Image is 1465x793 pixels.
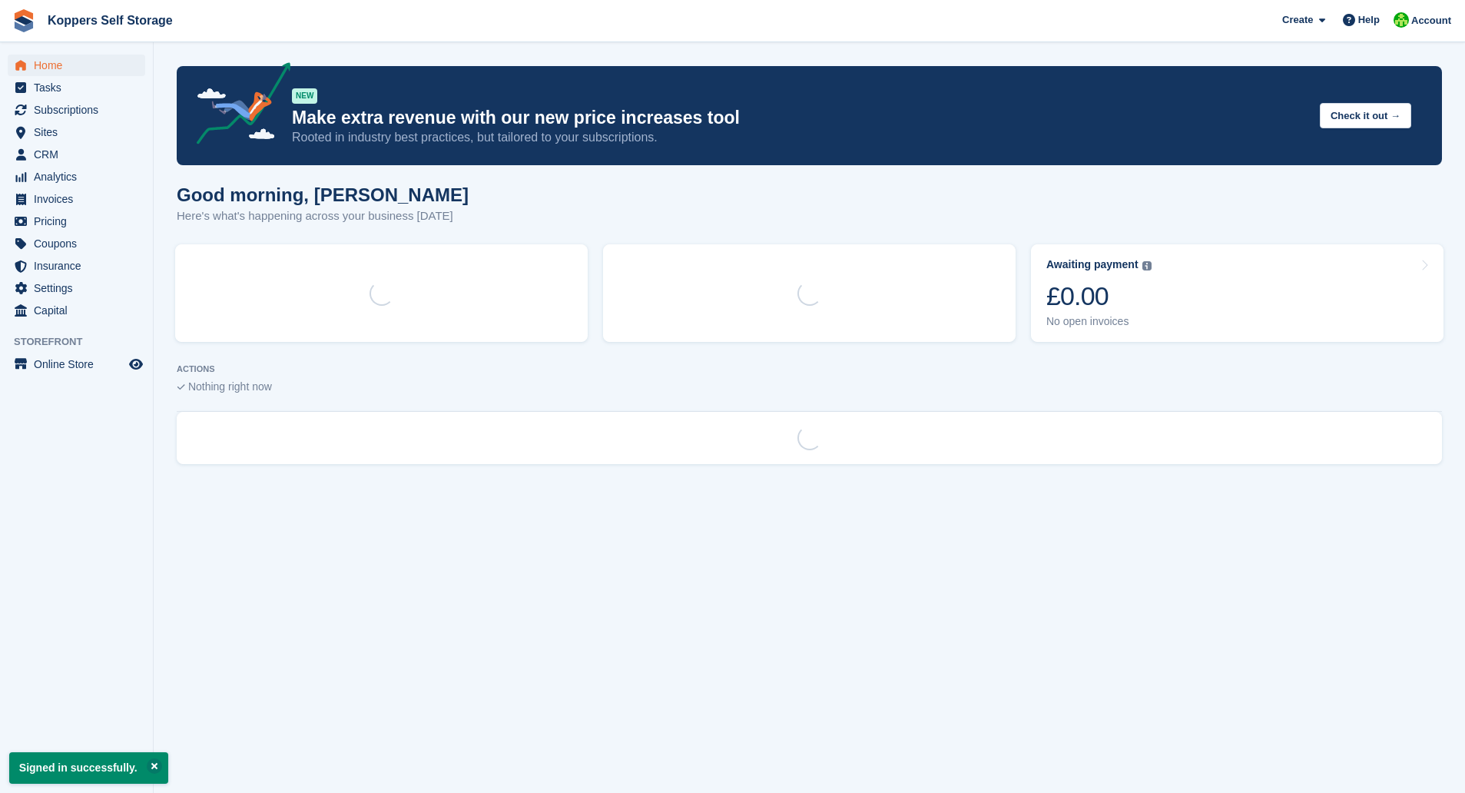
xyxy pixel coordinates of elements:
a: Preview store [127,355,145,373]
button: Check it out → [1320,103,1411,128]
span: Coupons [34,233,126,254]
a: Awaiting payment £0.00 No open invoices [1031,244,1443,342]
div: No open invoices [1046,315,1152,328]
span: Settings [34,277,126,299]
span: Home [34,55,126,76]
a: menu [8,300,145,321]
span: Online Store [34,353,126,375]
a: menu [8,277,145,299]
span: Pricing [34,211,126,232]
span: Storefront [14,334,153,350]
div: £0.00 [1046,280,1152,312]
img: price-adjustments-announcement-icon-8257ccfd72463d97f412b2fc003d46551f7dbcb40ab6d574587a9cd5c0d94... [184,62,291,150]
a: menu [8,55,145,76]
a: menu [8,233,145,254]
span: Sites [34,121,126,143]
div: Awaiting payment [1046,258,1139,271]
p: ACTIONS [177,364,1442,374]
a: menu [8,211,145,232]
a: menu [8,353,145,375]
div: NEW [292,88,317,104]
a: menu [8,166,145,187]
p: Rooted in industry best practices, but tailored to your subscriptions. [292,129,1308,146]
img: stora-icon-8386f47178a22dfd0bd8f6a31ec36ba5ce8667c1dd55bd0f319d3a0aa187defe.svg [12,9,35,32]
p: Here's what's happening across your business [DATE] [177,207,469,225]
span: Insurance [34,255,126,277]
span: Subscriptions [34,99,126,121]
span: Create [1282,12,1313,28]
span: Invoices [34,188,126,210]
a: menu [8,121,145,143]
a: menu [8,144,145,165]
span: Nothing right now [188,380,272,393]
span: Account [1411,13,1451,28]
a: menu [8,255,145,277]
span: Analytics [34,166,126,187]
p: Make extra revenue with our new price increases tool [292,107,1308,129]
img: icon-info-grey-7440780725fd019a000dd9b08b2336e03edf1995a4989e88bcd33f0948082b44.svg [1142,261,1152,270]
a: menu [8,99,145,121]
p: Signed in successfully. [9,752,168,784]
a: menu [8,77,145,98]
h1: Good morning, [PERSON_NAME] [177,184,469,205]
img: blank_slate_check_icon-ba018cac091ee9be17c0a81a6c232d5eb81de652e7a59be601be346b1b6ddf79.svg [177,384,185,390]
span: Capital [34,300,126,321]
span: Help [1358,12,1380,28]
a: Koppers Self Storage [41,8,179,33]
a: menu [8,188,145,210]
span: CRM [34,144,126,165]
span: Tasks [34,77,126,98]
img: Laurene forey [1394,12,1409,28]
